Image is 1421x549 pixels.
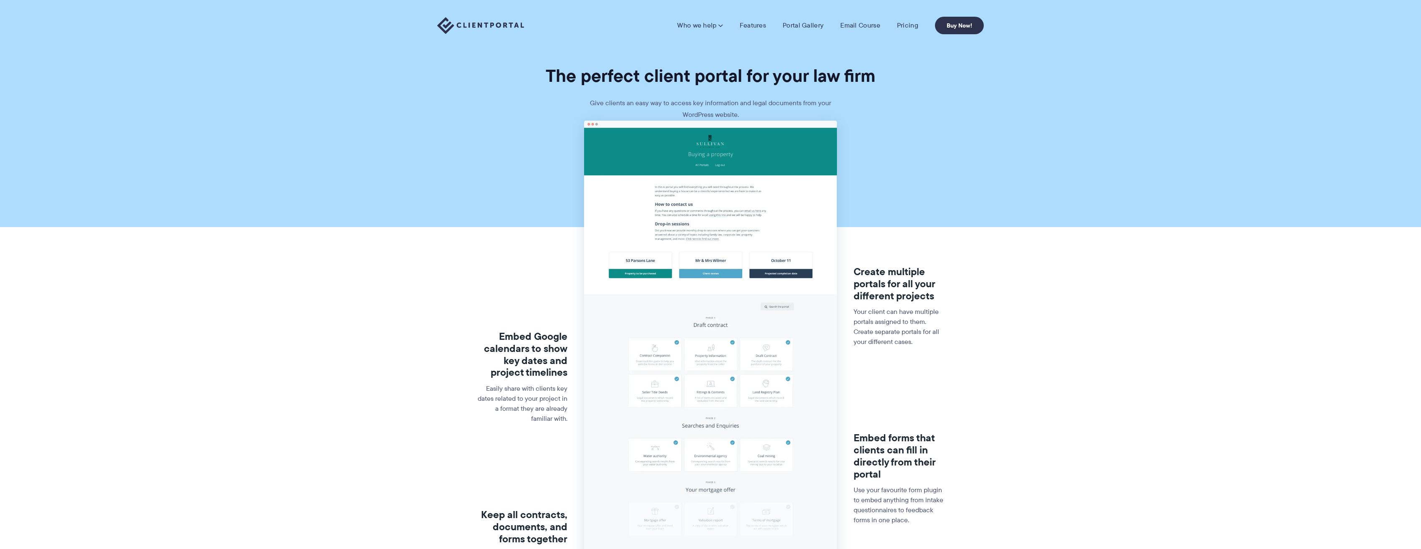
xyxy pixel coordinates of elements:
h3: Keep all contracts, documents, and forms together [476,509,568,545]
a: Email Course [840,21,880,30]
a: Who we help [677,21,723,30]
a: Pricing [897,21,918,30]
p: Use your favourite form plugin to embed anything from intake questionnaires to feedback forms in ... [854,485,945,525]
p: Easily share with clients key dates related to your project in a format they are already familiar... [476,384,568,424]
h3: Create multiple portals for all your different projects [854,266,945,302]
h3: Embed Google calendars to show key dates and project timelines [476,331,568,379]
a: Features [740,21,766,30]
p: Your client can have multiple portals assigned to them. Create separate portals for all your diff... [854,307,945,347]
a: Buy Now! [935,17,984,34]
p: Give clients an easy way to access key information and legal documents from your WordPress website. [585,97,836,121]
a: Portal Gallery [783,21,824,30]
h3: Embed forms that clients can fill in directly from their portal [854,432,945,480]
